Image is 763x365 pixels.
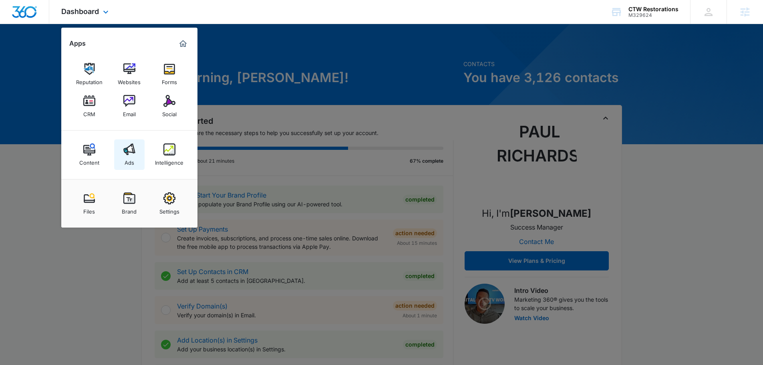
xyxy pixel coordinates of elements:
[154,59,185,89] a: Forms
[123,107,136,117] div: Email
[74,59,105,89] a: Reputation
[162,107,177,117] div: Social
[114,139,145,170] a: Ads
[628,12,678,18] div: account id
[114,188,145,219] a: Brand
[162,75,177,85] div: Forms
[76,75,103,85] div: Reputation
[154,139,185,170] a: Intelligence
[74,91,105,121] a: CRM
[69,40,86,47] h2: Apps
[159,204,179,215] div: Settings
[122,204,137,215] div: Brand
[177,37,189,50] a: Marketing 360® Dashboard
[154,188,185,219] a: Settings
[125,155,134,166] div: Ads
[83,107,95,117] div: CRM
[154,91,185,121] a: Social
[79,155,99,166] div: Content
[155,155,183,166] div: Intelligence
[628,6,678,12] div: account name
[61,7,99,16] span: Dashboard
[74,188,105,219] a: Files
[83,204,95,215] div: Files
[114,59,145,89] a: Websites
[118,75,141,85] div: Websites
[114,91,145,121] a: Email
[74,139,105,170] a: Content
